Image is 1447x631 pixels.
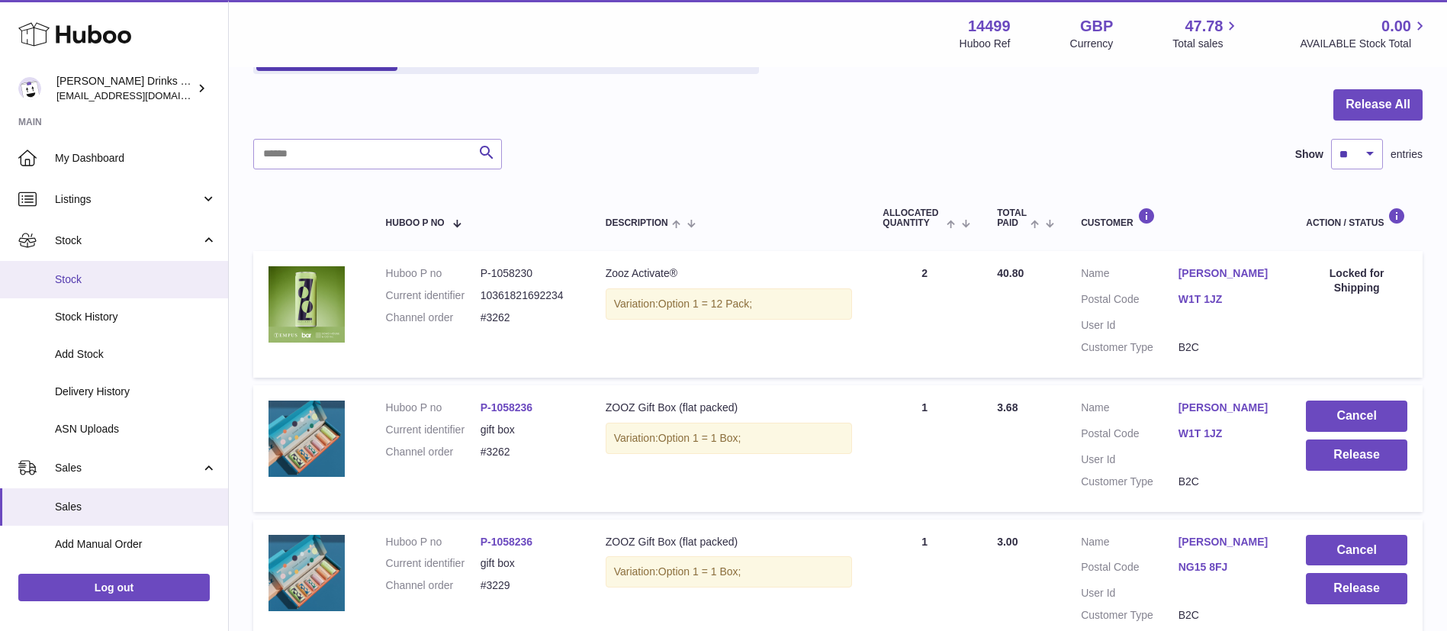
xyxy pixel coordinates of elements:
[1081,560,1179,578] dt: Postal Code
[1070,37,1114,51] div: Currency
[386,311,481,325] dt: Channel order
[960,37,1011,51] div: Huboo Ref
[1081,608,1179,623] dt: Customer Type
[386,535,481,549] dt: Huboo P no
[1300,16,1429,51] a: 0.00 AVAILABLE Stock Total
[386,578,481,593] dt: Channel order
[997,267,1024,279] span: 40.80
[867,251,982,378] td: 2
[1185,16,1223,37] span: 47.78
[1300,37,1429,51] span: AVAILABLE Stock Total
[606,266,853,281] div: Zooz Activate®
[55,461,201,475] span: Sales
[481,423,575,437] dd: gift box
[1306,401,1407,432] button: Cancel
[18,574,210,601] a: Log out
[1081,340,1179,355] dt: Customer Type
[55,192,201,207] span: Listings
[481,401,533,414] a: P-1058236
[386,401,481,415] dt: Huboo P no
[1179,401,1276,415] a: [PERSON_NAME]
[268,401,345,477] img: Stepan_Komar_remove_logo__make_variations_of_this_image__keep_it_the_same_1968e2f6-70ca-40dd-8bfa...
[606,423,853,454] div: Variation:
[55,422,217,436] span: ASN Uploads
[997,401,1018,414] span: 3.68
[658,298,752,310] span: Option 1 = 12 Pack;
[1306,535,1407,566] button: Cancel
[1179,427,1276,441] a: W1T 1JZ
[658,432,741,444] span: Option 1 = 1 Box;
[55,500,217,514] span: Sales
[55,272,217,287] span: Stock
[968,16,1011,37] strong: 14499
[1306,266,1407,295] div: Locked for Shipping
[606,401,853,415] div: ZOOZ Gift Box (flat packed)
[386,266,481,281] dt: Huboo P no
[1179,608,1276,623] dd: B2C
[386,445,481,459] dt: Channel order
[481,578,575,593] dd: #3229
[606,288,853,320] div: Variation:
[386,423,481,437] dt: Current identifier
[268,266,345,343] img: ACTIVATE_1_9d49eb03-ef52-4e5c-b688-9860ae38d943.png
[1081,586,1179,600] dt: User Id
[1081,318,1179,333] dt: User Id
[1081,292,1179,311] dt: Postal Code
[1295,147,1323,162] label: Show
[386,218,445,228] span: Huboo P no
[1179,560,1276,575] a: NG15 8FJ
[1381,16,1411,37] span: 0.00
[1333,89,1423,121] button: Release All
[606,218,668,228] span: Description
[997,536,1018,548] span: 3.00
[606,535,853,549] div: ZOOZ Gift Box (flat packed)
[1081,475,1179,489] dt: Customer Type
[1081,535,1179,553] dt: Name
[606,556,853,588] div: Variation:
[1081,427,1179,445] dt: Postal Code
[658,565,741,578] span: Option 1 = 1 Box;
[1081,266,1179,285] dt: Name
[1306,208,1407,228] div: Action / Status
[18,77,41,100] img: internalAdmin-14499@internal.huboo.com
[1172,16,1240,51] a: 47.78 Total sales
[481,445,575,459] dd: #3262
[1179,475,1276,489] dd: B2C
[883,208,942,228] span: ALLOCATED Quantity
[55,347,217,362] span: Add Stock
[56,74,194,103] div: [PERSON_NAME] Drinks LTD (t/a Zooz)
[481,311,575,325] dd: #3262
[481,536,533,548] a: P-1058236
[55,537,217,552] span: Add Manual Order
[481,556,575,571] dd: gift box
[386,556,481,571] dt: Current identifier
[867,385,982,512] td: 1
[1179,292,1276,307] a: W1T 1JZ
[56,89,224,101] span: [EMAIL_ADDRESS][DOMAIN_NAME]
[1306,573,1407,604] button: Release
[55,233,201,248] span: Stock
[55,151,217,166] span: My Dashboard
[1179,266,1276,281] a: [PERSON_NAME]
[997,208,1027,228] span: Total paid
[268,535,345,611] img: Stepan_Komar_remove_logo__make_variations_of_this_image__keep_it_the_same_1968e2f6-70ca-40dd-8bfa...
[55,385,217,399] span: Delivery History
[1306,439,1407,471] button: Release
[1081,401,1179,419] dt: Name
[1172,37,1240,51] span: Total sales
[55,310,217,324] span: Stock History
[1179,340,1276,355] dd: B2C
[1391,147,1423,162] span: entries
[481,266,575,281] dd: P-1058230
[1179,535,1276,549] a: [PERSON_NAME]
[481,288,575,303] dd: 10361821692234
[1080,16,1113,37] strong: GBP
[1081,208,1275,228] div: Customer
[386,288,481,303] dt: Current identifier
[1081,452,1179,467] dt: User Id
